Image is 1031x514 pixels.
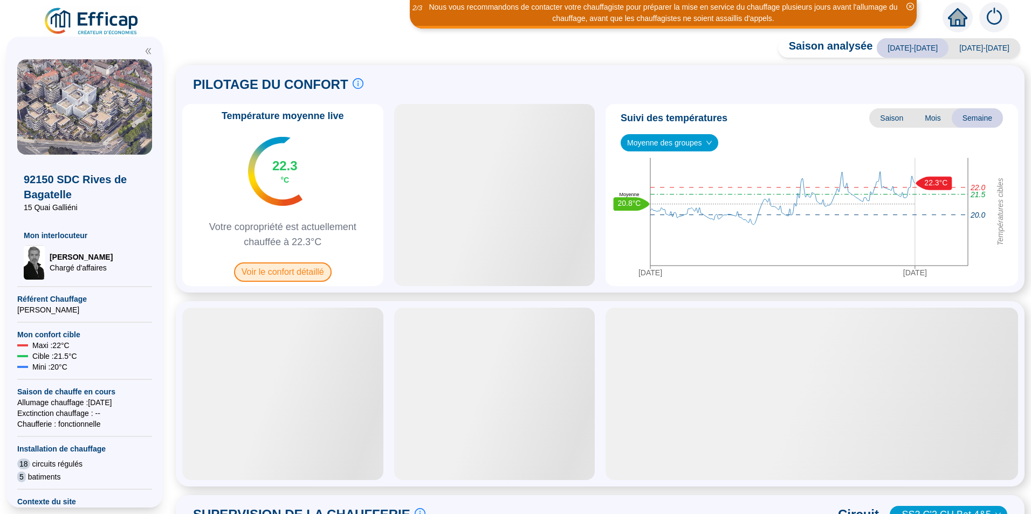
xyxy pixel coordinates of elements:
[24,230,146,241] span: Mon interlocuteur
[248,137,303,206] img: indicateur températures
[280,175,289,185] span: °C
[952,108,1003,128] span: Semaine
[32,459,83,469] span: circuits régulés
[618,199,641,208] text: 20.8°C
[32,351,77,362] span: Cible : 21.5 °C
[187,219,379,249] span: Votre copropriété est actuellement chauffée à 22.3°C
[877,38,948,58] span: [DATE]-[DATE]
[621,110,727,126] span: Suivi des températures
[411,2,915,24] div: Nous vous recommandons de contacter votre chauffagiste pour préparer la mise en service du chauff...
[17,386,152,397] span: Saison de chauffe en cours
[234,262,332,282] span: Voir le confort détaillé
[979,2,1009,32] img: alerts
[970,211,985,219] tspan: 20.0
[17,294,152,304] span: Référent Chauffage
[627,135,712,151] span: Moyenne des groupes
[32,362,67,372] span: Mini : 20 °C
[638,268,662,277] tspan: [DATE]
[17,471,26,482] span: 5
[17,419,152,429] span: Chaufferie : fonctionnelle
[50,262,113,273] span: Chargé d'affaires
[619,192,639,197] text: Moyenne
[43,6,141,37] img: efficap energie logo
[869,108,914,128] span: Saison
[32,340,70,351] span: Maxi : 22 °C
[353,78,363,89] span: info-circle
[924,178,947,187] text: 22.3°C
[17,408,152,419] span: Exctinction chauffage : --
[970,190,985,199] tspan: 21.5
[272,157,298,175] span: 22.3
[17,304,152,315] span: [PERSON_NAME]
[914,108,952,128] span: Mois
[17,443,152,454] span: Installation de chauffage
[996,178,1005,246] tspan: Températures cibles
[948,38,1020,58] span: [DATE]-[DATE]
[778,38,873,58] span: Saison analysée
[17,459,30,469] span: 18
[215,108,350,123] span: Température moyenne live
[28,471,61,482] span: batiments
[24,245,45,280] img: Chargé d'affaires
[17,397,152,408] span: Allumage chauffage : [DATE]
[413,4,422,12] i: 2 / 3
[24,202,146,213] span: 15 Quai Galliéni
[706,140,712,146] span: down
[193,76,348,93] span: PILOTAGE DU CONFORT
[50,252,113,262] span: [PERSON_NAME]
[906,3,914,10] span: close-circle
[17,329,152,340] span: Mon confort cible
[145,47,152,55] span: double-left
[948,8,967,27] span: home
[17,496,152,507] span: Contexte du site
[970,183,985,192] tspan: 22.0
[24,172,146,202] span: 92150 SDC Rives de Bagatelle
[903,268,927,277] tspan: [DATE]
